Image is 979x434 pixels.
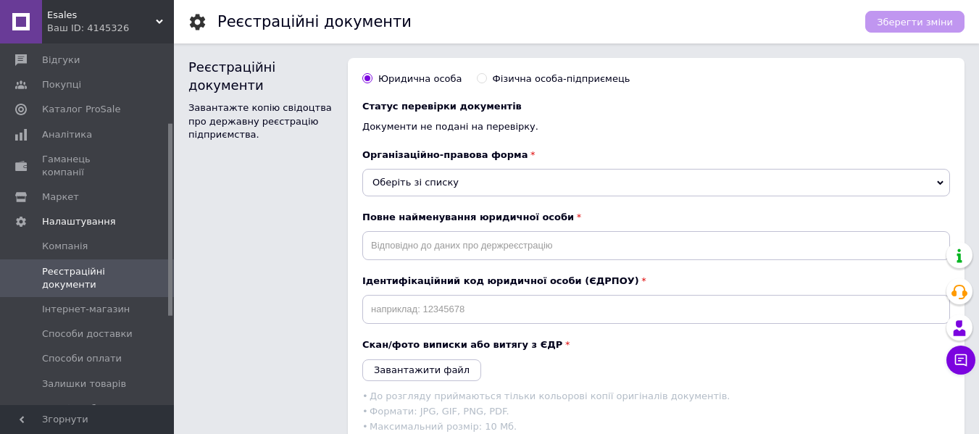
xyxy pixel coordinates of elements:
button: Чат з покупцем [946,346,975,375]
button: Завантажити файл [362,359,481,381]
span: Оберіть зі списку [372,177,459,188]
span: Відгуки [42,54,80,67]
input: Відповідно до даних про держреєстрацію [362,231,950,260]
b: Організаційно-правова форма [362,149,950,162]
span: Графік роботи [42,402,114,415]
b: Статус перевірки документів [362,100,950,113]
div: Завантажте копію свідоцтва про державну реєстрацію підприємства. [188,101,333,141]
span: Esales [47,9,156,22]
span: Аналітика [42,128,92,141]
span: Реєстраційні документи [42,265,134,291]
b: Повне найменування юридичної особи [362,211,950,224]
span: Інтернет-магазин [42,303,130,316]
input: наприклад: 12345678 [362,295,950,324]
span: Залишки товарів [42,377,126,391]
span: Гаманець компанії [42,153,134,179]
div: Реєстраційні документи [188,58,333,94]
li: Максимальний розмір: 10 Мб. [362,419,950,434]
span: Налаштування [42,215,116,228]
span: Каталог ProSale [42,103,120,116]
div: Фізична особа-підприємець [493,72,630,85]
span: Компанія [42,240,88,253]
div: Ваш ID: 4145326 [47,22,174,35]
i: Завантажити файл [374,364,470,375]
span: Способи оплати [42,352,122,365]
li: Формати: JPG, GIF, PNG, PDF. [362,404,950,419]
h1: Реєстраційні документи [217,13,412,30]
span: Способи доставки [42,327,133,341]
span: Покупці [42,78,81,91]
b: Ідентифікаційний код юридичної особи (ЄДРПОУ) [362,275,649,286]
div: Юридична особа [378,72,462,85]
span: Маркет [42,191,79,204]
li: До розгляду приймаються тільки кольорові копії оригіналів документів. [362,388,950,404]
div: Документи не подані на перевірку. [362,120,950,133]
b: Скан/фото виписки або витягу з ЄДР [362,338,950,351]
